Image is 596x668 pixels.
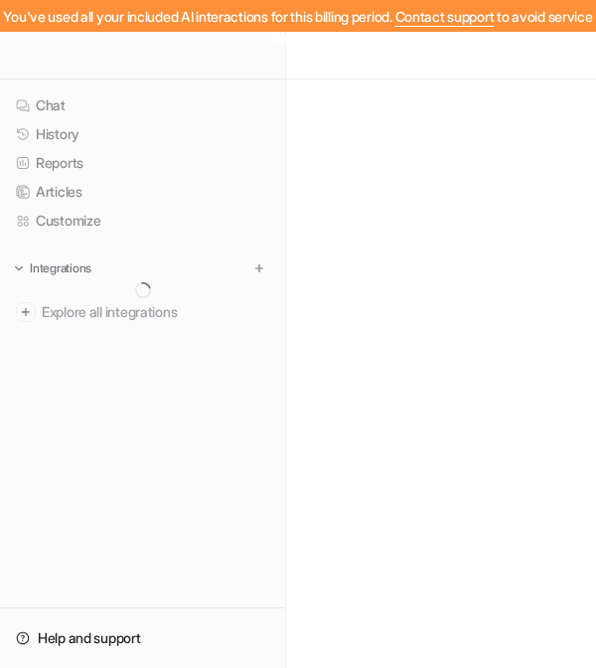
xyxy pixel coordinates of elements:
[8,624,277,652] a: Help and support
[252,261,266,275] img: menu_add.svg
[42,296,269,328] span: Explore all integrations
[8,91,277,119] a: Chat
[8,120,277,148] a: History
[30,260,91,276] p: Integrations
[8,178,277,206] a: Articles
[8,298,277,326] a: Explore all integrations
[16,302,36,322] img: explore all integrations
[8,258,97,278] button: Integrations
[8,149,277,177] a: Reports
[8,207,277,235] a: Customize
[12,261,26,275] img: expand menu
[395,8,495,25] span: Contact support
